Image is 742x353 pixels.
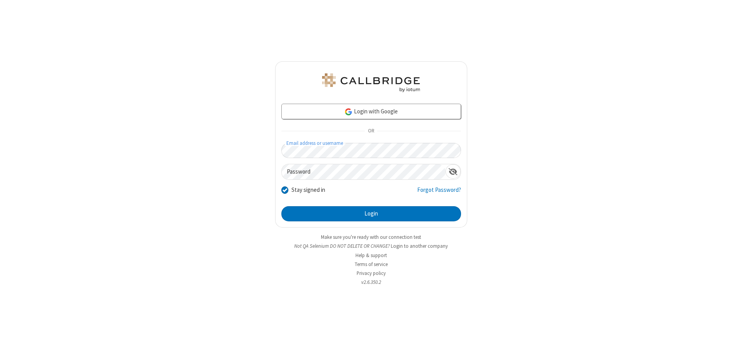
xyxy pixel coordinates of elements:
img: google-icon.png [344,108,353,116]
li: Not QA Selenium DO NOT DELETE OR CHANGE? [275,242,467,250]
label: Stay signed in [291,186,325,195]
a: Terms of service [355,261,388,268]
input: Password [282,164,446,179]
button: Login to another company [391,242,448,250]
img: QA Selenium DO NOT DELETE OR CHANGE [321,73,421,92]
span: OR [365,126,377,137]
button: Login [281,206,461,222]
div: Show password [446,164,461,179]
li: v2.6.350.2 [275,278,467,286]
input: Email address or username [281,143,461,158]
a: Help & support [355,252,387,259]
a: Privacy policy [357,270,386,276]
a: Make sure you're ready with our connection test [321,234,421,240]
a: Login with Google [281,104,461,119]
a: Forgot Password? [417,186,461,200]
